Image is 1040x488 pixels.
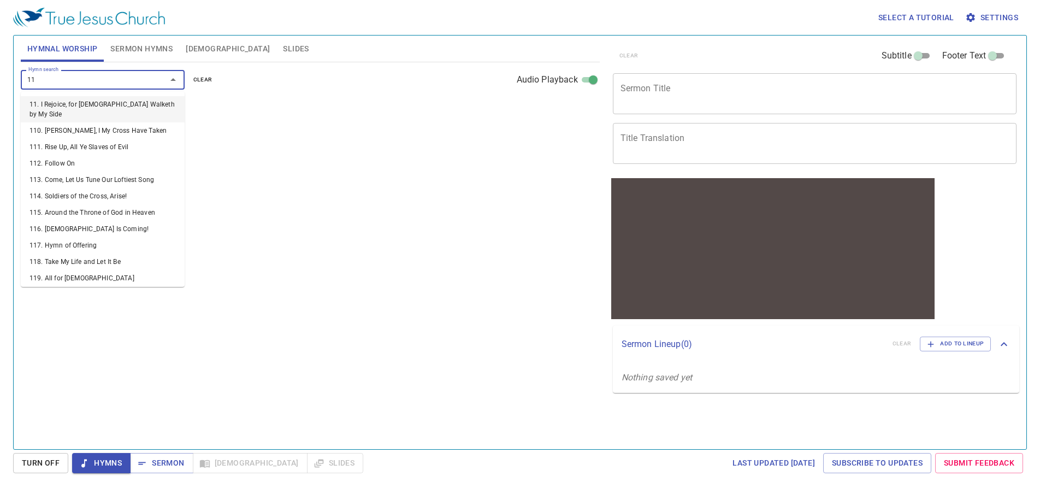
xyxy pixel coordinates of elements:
[832,456,923,470] span: Subscribe to Updates
[823,453,931,473] a: Subscribe to Updates
[920,337,991,351] button: Add to Lineup
[882,49,912,62] span: Subtitle
[27,42,98,56] span: Hymnal Worship
[283,42,309,56] span: Slides
[21,139,185,155] li: 111. Rise Up, All Ye Slaves of Evil
[21,286,185,303] li: 211. My Faith Looks Up to Thee
[193,75,212,85] span: clear
[942,49,986,62] span: Footer Text
[963,8,1023,28] button: Settings
[139,456,184,470] span: Sermon
[21,96,185,122] li: 11. I Rejoice, for [DEMOGRAPHIC_DATA] Walketh by My Side
[21,204,185,221] li: 115. Around the Throne of God in Heaven
[878,11,954,25] span: Select a tutorial
[613,326,1020,362] div: Sermon Lineup(0)clearAdd to Lineup
[21,221,185,237] li: 116. [DEMOGRAPHIC_DATA] Is Coming!
[732,456,815,470] span: Last updated [DATE]
[874,8,959,28] button: Select a tutorial
[13,453,68,473] button: Turn Off
[187,73,219,86] button: clear
[110,42,173,56] span: Sermon Hymns
[608,175,937,322] iframe: from-child
[21,172,185,188] li: 113. Come, Let Us Tune Our Loftiest Song
[81,456,122,470] span: Hymns
[21,270,185,286] li: 119. All for [DEMOGRAPHIC_DATA]
[22,456,60,470] span: Turn Off
[21,237,185,254] li: 117. Hymn of Offering
[21,254,185,270] li: 118. Take My Life and Let It Be
[130,453,193,473] button: Sermon
[21,188,185,204] li: 114. Soldiers of the Cross, Arise!
[517,73,578,86] span: Audio Playback
[186,42,270,56] span: [DEMOGRAPHIC_DATA]
[967,11,1018,25] span: Settings
[622,372,693,383] i: Nothing saved yet
[72,453,131,473] button: Hymns
[21,155,185,172] li: 112. Follow On
[935,453,1023,473] a: Submit Feedback
[622,338,884,351] p: Sermon Lineup ( 0 )
[927,339,984,349] span: Add to Lineup
[166,72,181,87] button: Close
[21,122,185,139] li: 110. [PERSON_NAME], I My Cross Have Taken
[944,456,1014,470] span: Submit Feedback
[728,453,819,473] a: Last updated [DATE]
[13,8,165,27] img: True Jesus Church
